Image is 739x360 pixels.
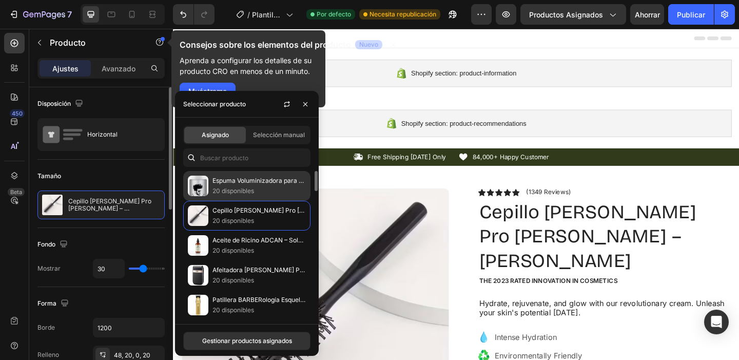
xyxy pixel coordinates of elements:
font: Mostrar [37,264,61,272]
p: The 2023 Rated Innovation in Cosmetics [333,270,605,279]
font: Cepillo [PERSON_NAME] Pro [PERSON_NAME] – [PERSON_NAME] [212,206,403,214]
input: Auto [93,259,124,278]
img: colecciones [188,205,208,226]
font: Borde [37,324,55,331]
font: Disposición [37,100,71,107]
font: 20 disponibles [212,276,254,284]
font: Relleno [37,351,59,358]
font: Por defecto [317,10,351,18]
font: Ajustes [52,64,79,73]
font: 20 disponibles [212,247,254,254]
img: colecciones [188,176,208,196]
font: Seleccionar producto [183,100,246,108]
font: 20 disponibles [212,306,254,314]
button: 7 [4,4,76,25]
font: Tamaño [37,172,61,180]
font: Espuma Voluminizadora para Hombres [212,177,325,184]
font: Ahorrar [635,10,660,19]
font: Patillera BARBERología Esqueleto [212,296,309,304]
p: (1349 Reviews) [384,174,433,182]
font: Selección manual [253,131,305,139]
font: Horizontal [87,130,118,138]
font: Plantilla de producto original de Shopify [252,10,282,62]
font: Asignado [202,131,229,139]
input: Buscar en Configuración y Avanzado [183,148,310,167]
img: Imagen de característica del producto [42,195,63,215]
iframe: Área de diseño [173,29,739,360]
button: Publicar [668,4,714,25]
font: / [247,10,250,19]
font: 7 [67,9,72,20]
font: Publicar [677,10,705,19]
p: 84,000+ Happy Customer [326,135,410,144]
font: Forma [37,299,56,307]
font: 450 [12,110,23,117]
font: Aceite de Ricino ADCAN – Solución Oral (60ml) [212,236,348,244]
font: Necesita republicación [369,10,436,18]
font: Productos asignados [529,10,603,19]
span: Shopify section: product-recommendations [248,97,384,109]
font: Avanzado [102,64,135,73]
font: Afeitadora [PERSON_NAME] Profesional Recortadora [PERSON_NAME] - [PERSON_NAME] 2024 [212,266,491,274]
h1: Cepillo [PERSON_NAME] Pro [PERSON_NAME] – [PERSON_NAME] [332,185,606,267]
p: Producto [50,36,137,49]
font: Producto [50,37,86,48]
img: colecciones [188,265,208,286]
p: Free Shipping [DATE] Only [212,135,297,144]
div: Abrir Intercom Messenger [704,310,729,334]
font: Beta [10,188,22,196]
font: 20 disponibles [212,187,254,195]
div: Deshacer/Rehacer [173,4,215,25]
font: 48, 20, 0, 20 [114,351,150,359]
button: Gestionar productos asignados [183,332,310,350]
p: Hydrate, rejuvenate, and glow with our revolutionary cream. Unleash your skin's potential [DATE]. [333,293,605,315]
font: Gestionar productos asignados [202,337,292,345]
font: 20 disponibles [212,217,254,224]
img: colecciones [188,235,208,256]
p: Intense Hydration [350,329,468,342]
input: Auto [93,318,164,337]
button: Ahorrar [630,4,664,25]
font: Cepillo [PERSON_NAME] Pro [PERSON_NAME] – [PERSON_NAME] [68,197,153,219]
button: Productos asignados [520,4,626,25]
font: Fondo [37,240,55,248]
span: Shopify section: product-information [259,42,373,54]
img: colecciones [188,295,208,315]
